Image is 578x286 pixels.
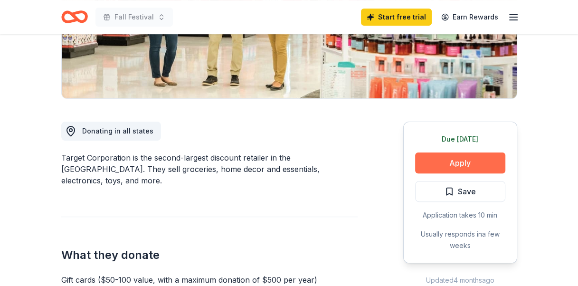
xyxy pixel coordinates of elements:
[415,181,505,202] button: Save
[403,275,517,286] div: Updated 4 months ago
[82,127,153,135] span: Donating in all states
[415,210,505,221] div: Application takes 10 min
[361,9,432,26] a: Start free trial
[61,6,88,28] a: Home
[415,133,505,145] div: Due [DATE]
[114,11,154,23] span: Fall Festival
[61,248,358,263] h2: What they donate
[61,152,358,186] div: Target Corporation is the second-largest discount retailer in the [GEOGRAPHIC_DATA]. They sell gr...
[415,229,505,251] div: Usually responds in a few weeks
[415,153,505,173] button: Apply
[436,9,504,26] a: Earn Rewards
[95,8,173,27] button: Fall Festival
[458,185,476,198] span: Save
[61,274,358,286] div: Gift cards ($50-100 value, with a maximum donation of $500 per year)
